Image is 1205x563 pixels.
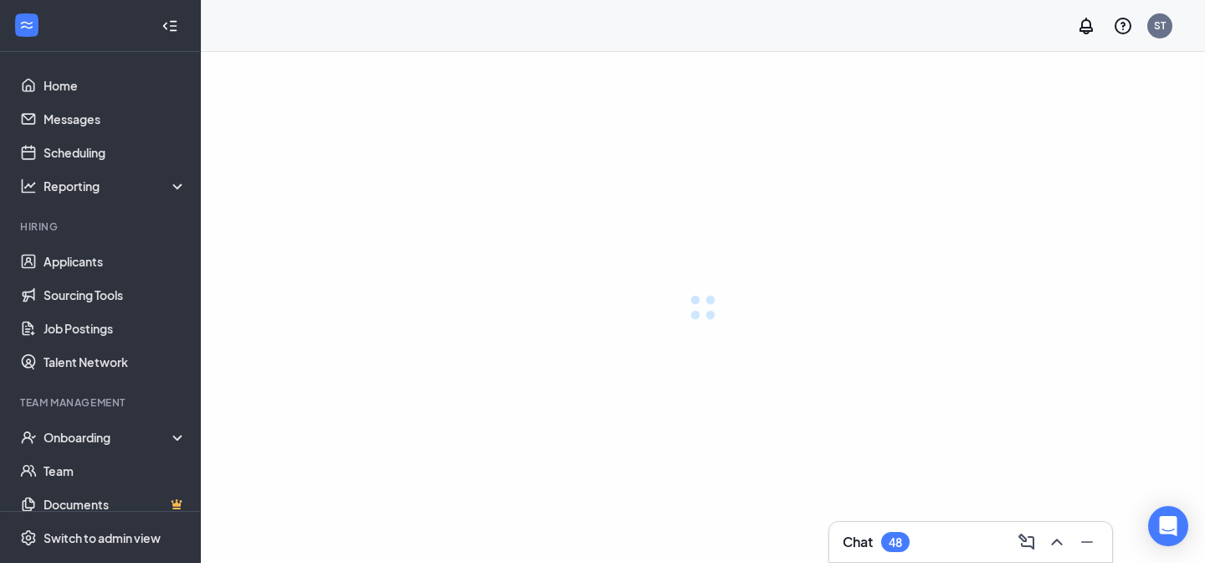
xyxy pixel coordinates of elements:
[20,529,37,546] svg: Settings
[44,488,187,521] a: DocumentsCrown
[44,102,187,136] a: Messages
[1076,16,1096,36] svg: Notifications
[44,278,187,312] a: Sourcing Tools
[44,178,187,194] div: Reporting
[44,312,187,345] a: Job Postings
[889,535,902,550] div: 48
[20,395,183,410] div: Team Management
[162,18,178,34] svg: Collapse
[1047,532,1067,552] svg: ChevronUp
[1012,529,1038,555] button: ComposeMessage
[1017,532,1037,552] svg: ComposeMessage
[18,17,35,34] svg: WorkstreamLogo
[1042,529,1069,555] button: ChevronUp
[1148,506,1188,546] div: Open Intercom Messenger
[1072,529,1099,555] button: Minimize
[44,69,187,102] a: Home
[843,533,873,551] h3: Chat
[44,454,187,488] a: Team
[44,345,187,379] a: Talent Network
[1113,16,1133,36] svg: QuestionInfo
[1077,532,1097,552] svg: Minimize
[44,429,187,446] div: Onboarding
[1154,18,1166,33] div: ST
[44,136,187,169] a: Scheduling
[20,429,37,446] svg: UserCheck
[44,529,161,546] div: Switch to admin view
[44,245,187,278] a: Applicants
[20,220,183,234] div: Hiring
[20,178,37,194] svg: Analysis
